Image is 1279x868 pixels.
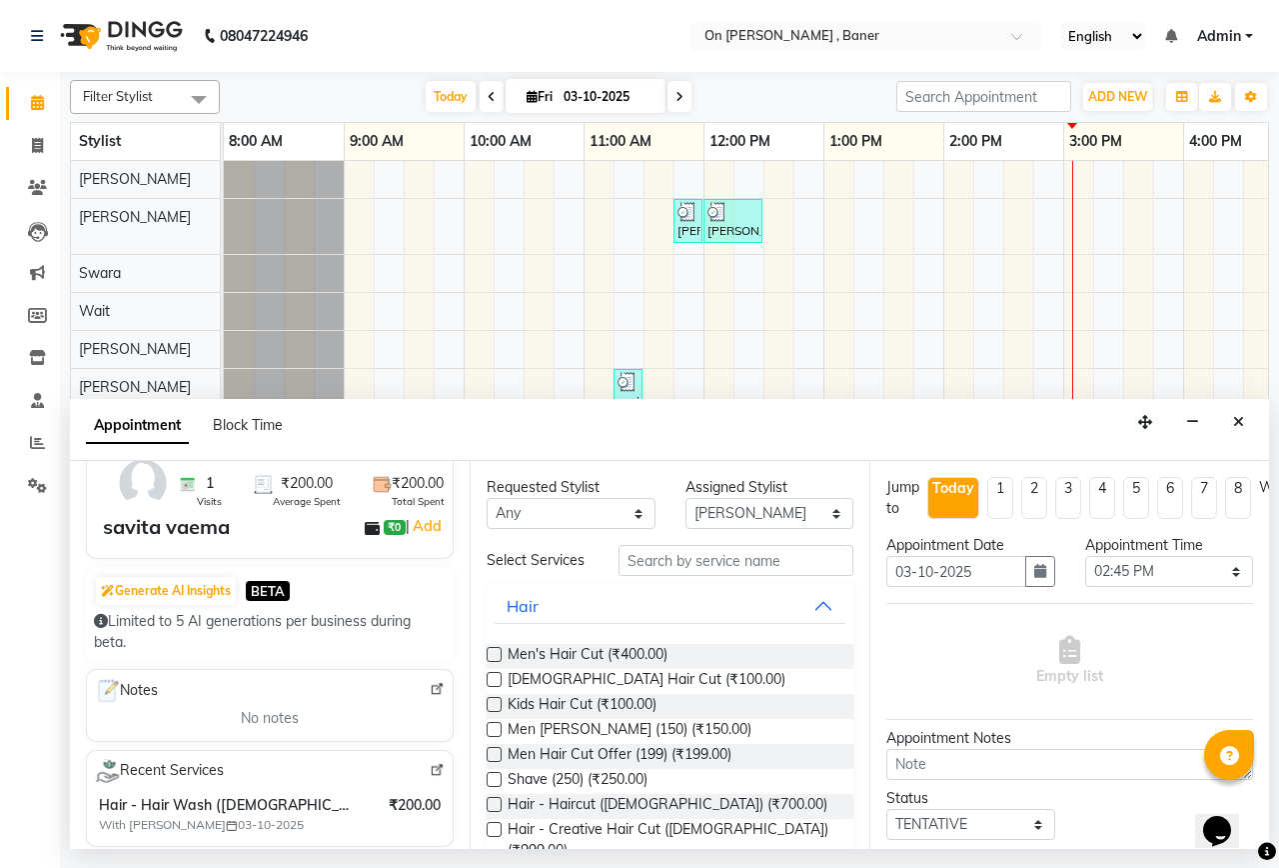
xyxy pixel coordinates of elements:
[213,416,283,434] span: Block Time
[384,520,405,536] span: ₹0
[273,494,341,509] span: Average Spent
[79,378,191,396] span: [PERSON_NAME]
[886,535,1055,556] div: Appointment Date
[1157,477,1183,519] li: 6
[410,514,445,538] a: Add
[392,494,445,509] span: Total Spent
[79,264,121,282] span: Swara
[932,478,974,499] div: Today
[508,819,837,861] span: Hair - Creative Hair Cut ([DEMOGRAPHIC_DATA]) (₹999.00)
[83,88,153,104] span: Filter Stylist
[675,202,700,240] div: [PERSON_NAME], TK02, 11:45 AM-12:00 PM, Hair - Hair Wash ([DEMOGRAPHIC_DATA])
[704,127,775,156] a: 12:00 PM
[705,202,760,240] div: [PERSON_NAME], TK02, 12:00 PM-12:30 PM, Waxing - Honey - Under Arms
[392,473,444,494] span: ₹200.00
[1195,788,1259,848] iframe: chat widget
[886,556,1026,587] input: yyyy-mm-dd
[281,473,333,494] span: ₹200.00
[987,477,1013,519] li: 1
[896,81,1071,112] input: Search Appointment
[1085,535,1254,556] div: Appointment Time
[1089,477,1115,519] li: 4
[465,127,537,156] a: 10:00 AM
[619,545,853,576] input: Search by service name
[886,728,1253,749] div: Appointment Notes
[685,477,854,498] div: Assigned Stylist
[585,127,656,156] a: 11:00 AM
[1224,407,1253,438] button: Close
[86,408,189,444] span: Appointment
[616,372,640,410] div: savita vaema, TK01, 11:15 AM-11:30 AM, Hair - Hair Wash ([DEMOGRAPHIC_DATA])
[389,795,441,816] span: ₹200.00
[1055,477,1081,519] li: 3
[246,581,290,600] span: BETA
[96,577,236,605] button: Generate AI Insights
[103,512,230,542] div: savita vaema
[220,8,308,64] b: 08047224946
[1083,83,1152,111] button: ADD NEW
[79,132,121,150] span: Stylist
[114,454,172,512] img: avatar
[886,477,919,519] div: Jump to
[426,81,476,112] span: Today
[472,550,604,571] div: Select Services
[508,744,731,769] span: Men Hair Cut Offer (199) (₹199.00)
[1197,26,1241,47] span: Admin
[495,588,845,624] button: Hair
[79,302,110,320] span: Wait
[944,127,1007,156] a: 2:00 PM
[558,82,657,112] input: 2025-10-03
[79,208,191,226] span: [PERSON_NAME]
[508,694,656,719] span: Kids Hair Cut (₹100.00)
[1191,477,1217,519] li: 7
[1123,477,1149,519] li: 5
[487,477,655,498] div: Requested Stylist
[241,708,299,729] span: No notes
[99,816,349,834] span: With [PERSON_NAME] 03-10-2025
[508,794,827,819] span: Hair - Haircut ([DEMOGRAPHIC_DATA]) (₹700.00)
[79,340,191,358] span: [PERSON_NAME]
[522,89,558,104] span: Fri
[508,644,667,669] span: Men's Hair Cut (₹400.00)
[206,473,214,494] span: 1
[95,678,158,704] span: Notes
[507,594,539,618] div: Hair
[1225,477,1251,519] li: 8
[508,669,785,694] span: [DEMOGRAPHIC_DATA] Hair Cut (₹100.00)
[1184,127,1247,156] a: 4:00 PM
[1021,477,1047,519] li: 2
[51,8,188,64] img: logo
[99,795,356,816] span: Hair - Hair Wash ([DEMOGRAPHIC_DATA])
[1036,636,1103,687] span: Empty list
[224,127,288,156] a: 8:00 AM
[508,769,647,794] span: Shave (250) (₹250.00)
[1064,127,1127,156] a: 3:00 PM
[406,514,445,538] span: |
[1088,89,1147,104] span: ADD NEW
[95,759,224,783] span: Recent Services
[94,611,446,653] div: Limited to 5 AI generations per business during beta.
[197,494,222,509] span: Visits
[824,127,887,156] a: 1:00 PM
[79,170,191,188] span: [PERSON_NAME]
[886,788,1055,809] div: Status
[345,127,409,156] a: 9:00 AM
[508,719,751,744] span: Men [PERSON_NAME] (150) (₹150.00)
